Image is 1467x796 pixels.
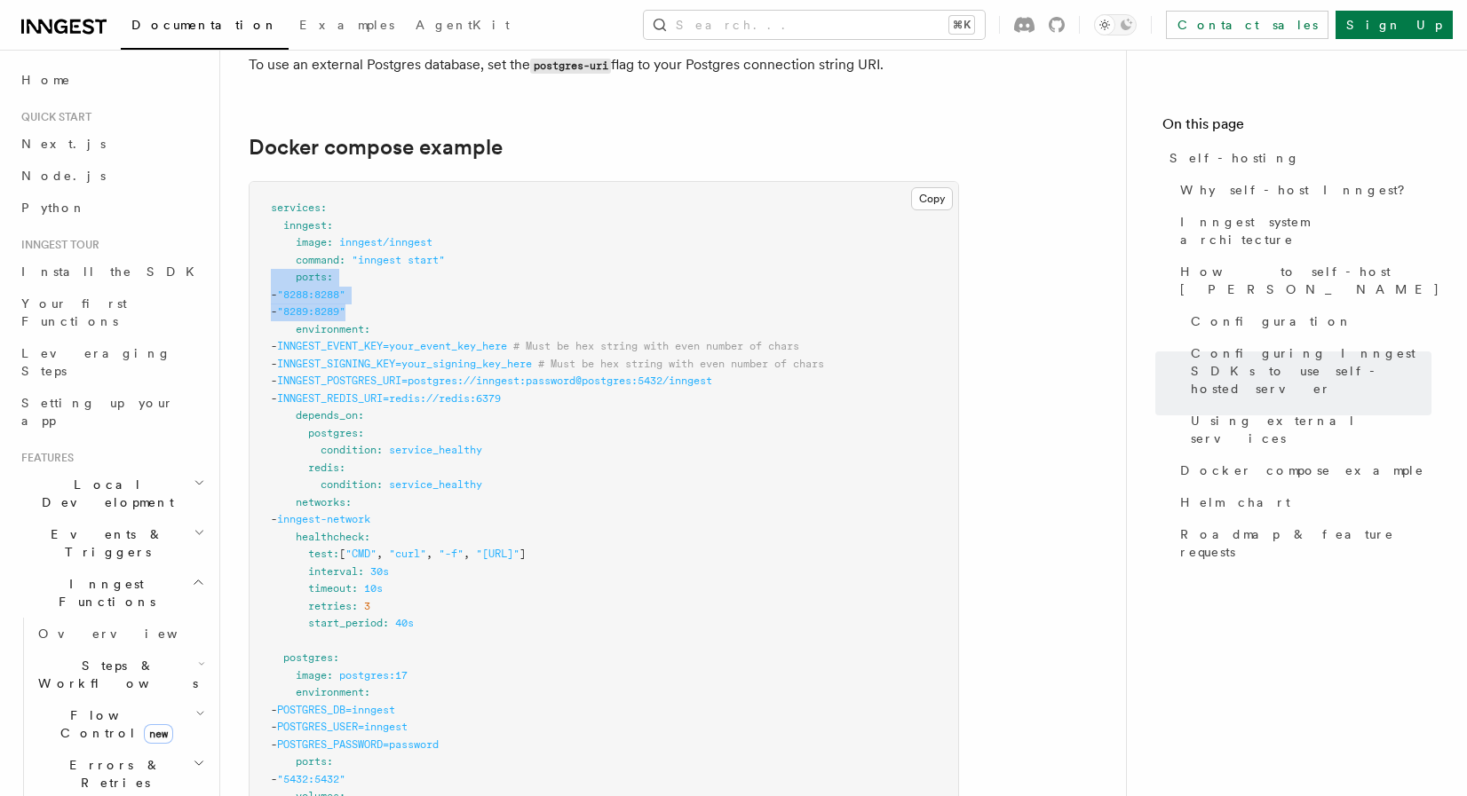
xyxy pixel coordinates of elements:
span: : [364,686,370,698]
span: : [345,496,352,508]
button: Local Development [14,469,209,518]
span: start_period [308,617,383,629]
kbd: ⌘K [949,16,974,34]
span: Steps & Workflows [31,657,198,692]
span: Using external services [1191,412,1431,447]
button: Toggle dark mode [1094,14,1137,35]
span: "5432:5432" [277,773,345,785]
span: Configuring Inngest SDKs to use self-hosted server [1191,344,1431,398]
span: # Must be hex string with even number of chars [513,340,799,352]
a: Sign Up [1336,11,1453,39]
span: : [327,669,333,682]
span: condition [321,444,377,456]
span: - [271,288,277,301]
span: Why self-host Inngest? [1180,181,1417,199]
span: networks [296,496,345,508]
span: Self-hosting [1170,149,1300,167]
a: How to self-host [PERSON_NAME] [1173,256,1431,305]
span: Errors & Retries [31,756,193,792]
span: Local Development [14,476,194,511]
span: - [271,305,277,318]
span: 30s [370,565,389,578]
a: Examples [289,5,405,48]
span: POSTGRES_USER=inngest [277,721,408,733]
a: Install the SDK [14,256,209,288]
a: Roadmap & feature requests [1173,518,1431,568]
a: Python [14,192,209,224]
span: Overview [38,627,221,641]
span: - [271,374,277,387]
button: Copy [911,187,953,210]
span: : [333,651,339,664]
a: Your first Functions [14,288,209,337]
span: : [377,444,383,456]
span: retries [308,600,352,612]
span: "8288:8288" [277,288,345,301]
span: - [271,340,277,352]
span: timeout [308,582,352,595]
span: redis [308,461,339,474]
span: 3 [364,600,370,612]
a: Configuration [1184,305,1431,337]
span: : [339,254,345,266]
code: postgres-uri [530,59,611,74]
button: Events & Triggers [14,518,209,568]
h4: On this page [1162,114,1431,142]
span: - [271,773,277,785]
span: : [377,478,383,491]
span: "[URL]" [476,548,519,560]
span: : [327,755,333,768]
span: environment [296,686,364,698]
span: ports [296,755,327,768]
a: Overview [31,618,209,650]
span: Python [21,201,86,215]
span: image [296,236,327,248]
a: AgentKit [405,5,520,48]
button: Inngest Functions [14,568,209,618]
span: healthcheck [296,531,364,543]
span: inngest [283,219,327,232]
a: Contact sales [1166,11,1328,39]
span: : [364,323,370,335]
span: "curl" [389,548,426,560]
span: Your first Functions [21,296,127,328]
span: - [271,738,277,751]
span: ports [296,271,327,283]
span: : [339,461,345,474]
a: Configuring Inngest SDKs to use self-hosted server [1184,337,1431,405]
span: - [271,392,277,405]
span: : [364,531,370,543]
span: : [327,219,333,232]
span: "CMD" [345,548,377,560]
span: [ [339,548,345,560]
span: Documentation [131,18,278,32]
span: Inngest Functions [14,575,192,611]
span: Setting up your app [21,396,174,428]
a: Home [14,64,209,96]
a: Self-hosting [1162,142,1431,174]
span: INNGEST_EVENT_KEY=your_event_key_here [277,340,507,352]
a: Docker compose example [1173,454,1431,486]
span: INNGEST_SIGNING_KEY=your_signing_key_here [277,358,532,370]
a: Setting up your app [14,387,209,437]
span: "8289:8289" [277,305,345,318]
span: , [464,548,470,560]
span: Install the SDK [21,264,205,279]
span: postgres [308,427,358,439]
span: , [426,548,432,560]
span: : [358,427,364,439]
span: , [377,548,383,560]
a: Node.js [14,160,209,192]
span: # Must be hex string with even number of chars [538,358,824,370]
span: Docker compose example [1180,461,1424,479]
span: Roadmap & feature requests [1180,525,1431,561]
span: ] [519,548,526,560]
span: "inngest start" [352,254,445,266]
span: How to self-host [PERSON_NAME] [1180,263,1440,298]
span: : [327,236,333,248]
span: Configuration [1191,312,1352,330]
span: POSTGRES_PASSWORD=password [277,738,439,751]
button: Flow Controlnew [31,699,209,749]
span: INNGEST_REDIS_URI=redis://redis:6379 [277,392,501,405]
span: : [383,617,389,629]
